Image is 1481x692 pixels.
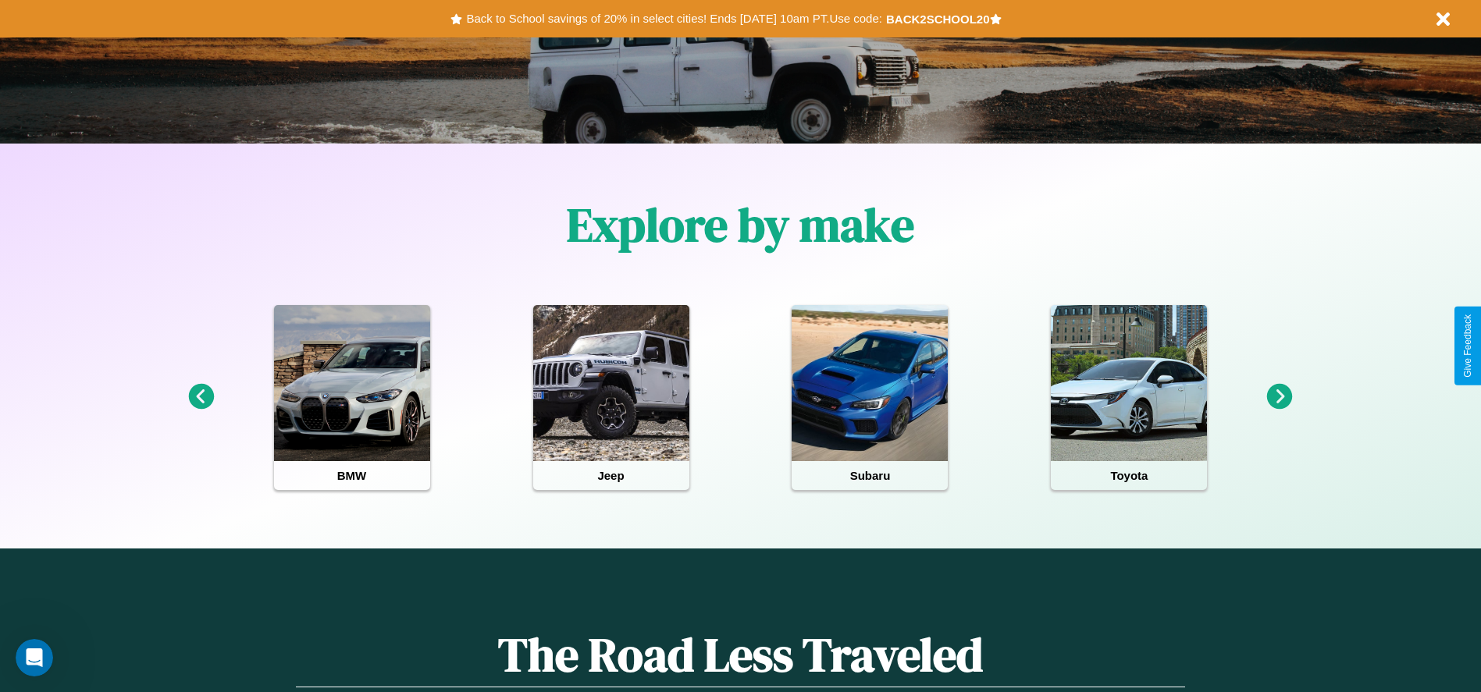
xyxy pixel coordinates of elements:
[1462,314,1473,378] div: Give Feedback
[274,461,430,490] h4: BMW
[567,193,914,257] h1: Explore by make
[533,461,689,490] h4: Jeep
[16,639,53,676] iframe: Intercom live chat
[792,461,948,490] h4: Subaru
[886,12,990,26] b: BACK2SCHOOL20
[1051,461,1207,490] h4: Toyota
[462,8,885,30] button: Back to School savings of 20% in select cities! Ends [DATE] 10am PT.Use code:
[296,623,1184,687] h1: The Road Less Traveled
